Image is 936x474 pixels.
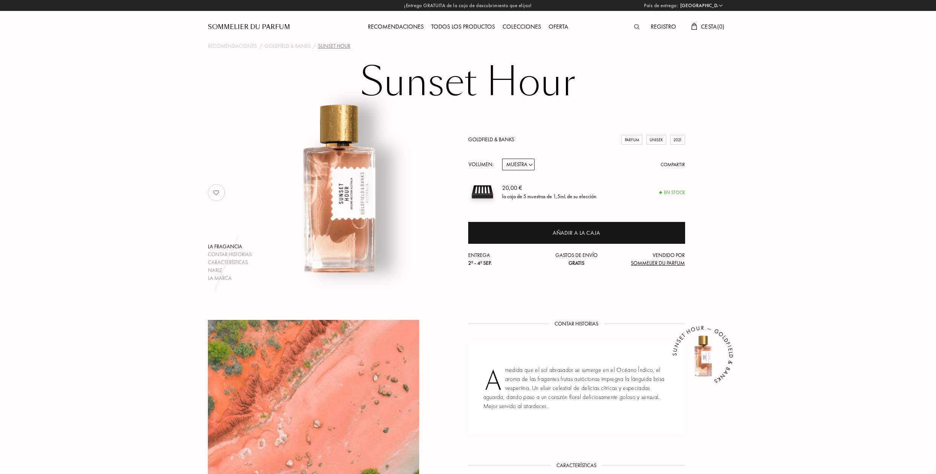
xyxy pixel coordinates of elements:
div: Colecciones [499,22,545,32]
div: La marca [208,274,252,282]
span: País de entrega: [644,2,678,9]
div: Todos los productos [427,22,499,32]
span: Gratis [569,260,584,266]
div: Volumen: [468,159,498,170]
div: / [313,42,316,50]
div: Añadir a la caja [553,229,600,237]
img: cart.svg [691,23,697,30]
div: Entrega [468,251,541,267]
a: Todos los productos [427,23,499,31]
div: Nariz [208,266,252,274]
span: Cesta ( 0 ) [701,23,725,31]
div: La fragancia [208,243,252,251]
a: Registro [647,23,680,31]
div: Gastos de envío [540,251,613,267]
div: A medida que el sol abrasador se sumerge en el Océano Índico, el aroma de las fragantes frutas au... [468,341,685,435]
div: 20,00 € [502,183,596,193]
a: Goldfield & Banks [264,42,310,50]
a: Recomendaciones [364,23,427,31]
div: Vendido por [613,251,685,267]
div: 2021 [670,135,685,145]
img: sample box [468,178,496,206]
h1: Sunset Hour [280,62,657,103]
div: Registro [647,22,680,32]
div: Sunset Hour [318,42,350,50]
div: Compartir [661,161,685,168]
div: Características [208,258,252,266]
div: la caja de 5 muestras de 1,5mL de su elección [502,193,596,200]
div: / [259,42,262,50]
a: Sommelier du Parfum [208,23,290,32]
a: Colecciones [499,23,545,31]
span: Sommelier du Parfum [631,260,685,266]
img: no_like_p.png [209,185,224,200]
div: Parfum [621,135,642,145]
div: Oferta [545,22,572,32]
img: Sunset Hour [680,333,725,379]
div: Unisex [646,135,666,145]
div: Contar historias [208,251,252,258]
img: search_icn.svg [634,24,639,29]
div: Recomendaciones [364,22,427,32]
img: arrow_w.png [718,3,724,8]
div: En stock [659,189,685,196]
a: Goldfield & Banks [468,136,514,143]
a: Oferta [545,23,572,31]
img: Sunset Hour Goldfield & Banks [244,96,431,282]
span: 2º - 4º sep. [468,260,492,266]
a: Recomendaciones [208,42,257,50]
